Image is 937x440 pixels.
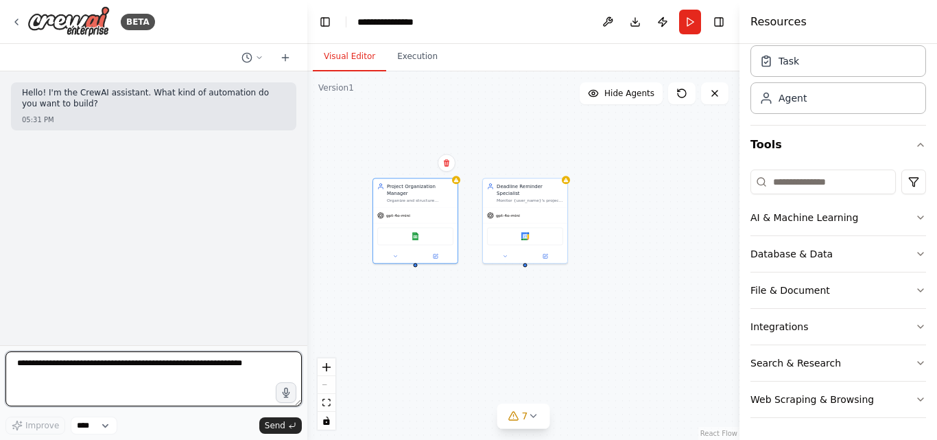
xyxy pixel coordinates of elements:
[750,273,926,308] button: File & Document
[25,420,59,431] span: Improve
[526,252,565,260] button: Open in side panel
[22,115,285,125] div: 05:31 PM
[750,283,830,297] div: File & Document
[750,126,926,164] button: Tools
[580,82,663,104] button: Hide Agents
[276,382,296,403] button: Click to speak your automation idea
[497,198,563,203] div: Monitor {user_name}'s project deadlines and create timely calendar reminders and notifications to...
[750,356,841,370] div: Search & Research
[750,382,926,417] button: Web Scraping & Browsing
[750,320,808,334] div: Integrations
[750,345,926,381] button: Search & Research
[22,88,285,109] p: Hello! I'm the CrewAI assistant. What kind of automation do you want to build?
[750,393,874,406] div: Web Scraping & Browsing
[750,40,926,125] div: Crew
[497,183,563,196] div: Deadline Reminder Specialist
[438,154,455,172] button: Delete node
[265,420,285,431] span: Send
[750,309,926,345] button: Integrations
[604,88,654,99] span: Hide Agents
[372,178,458,264] div: Project Organization ManagerOrganize and structure {user_name}'s personal projects by creating co...
[357,15,426,29] nav: breadcrumb
[750,247,833,261] div: Database & Data
[316,12,335,32] button: Hide left sidebar
[318,82,354,93] div: Version 1
[522,409,528,423] span: 7
[318,412,335,430] button: toggle interactivity
[313,43,386,71] button: Visual Editor
[5,417,65,435] button: Improve
[318,358,335,430] div: React Flow controls
[274,49,296,66] button: Start a new chat
[750,200,926,235] button: AI & Machine Learning
[750,236,926,272] button: Database & Data
[236,49,269,66] button: Switch to previous chat
[318,358,335,376] button: zoom in
[750,164,926,429] div: Tools
[386,213,410,218] span: gpt-4o-mini
[700,430,737,437] a: React Flow attribution
[496,213,520,218] span: gpt-4o-mini
[27,6,110,37] img: Logo
[482,178,568,264] div: Deadline Reminder SpecialistMonitor {user_name}'s project deadlines and create timely calendar re...
[386,43,449,71] button: Execution
[750,211,858,224] div: AI & Machine Learning
[387,198,453,203] div: Organize and structure {user_name}'s personal projects by creating comprehensive project plans, c...
[387,183,453,196] div: Project Organization Manager
[318,394,335,412] button: fit view
[412,232,420,240] img: Google Sheets
[750,14,807,30] h4: Resources
[521,232,530,240] img: Google Calendar
[779,54,799,68] div: Task
[779,91,807,105] div: Agent
[416,252,455,260] button: Open in side panel
[259,417,302,434] button: Send
[121,14,155,30] div: BETA
[709,12,728,32] button: Hide right sidebar
[497,404,550,429] button: 7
